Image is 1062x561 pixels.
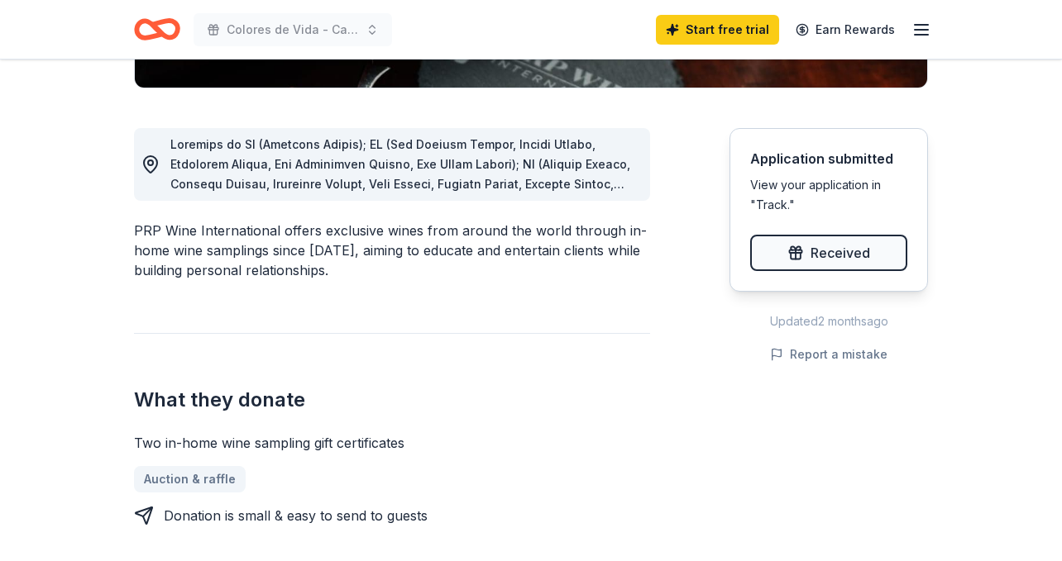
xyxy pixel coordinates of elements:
[750,175,907,215] div: View your application in "Track."
[811,242,870,264] span: Received
[134,387,650,413] h2: What they donate
[227,20,359,40] span: Colores de Vida - Casa de la Familia Gala
[786,15,905,45] a: Earn Rewards
[134,10,180,49] a: Home
[656,15,779,45] a: Start free trial
[134,221,650,280] div: PRP Wine International offers exclusive wines from around the world through in-home wine sampling...
[750,149,907,169] div: Application submitted
[750,235,907,271] button: Received
[164,506,428,525] div: Donation is small & easy to send to guests
[134,433,650,453] div: Two in-home wine sampling gift certificates
[730,311,928,331] div: Updated 2 months ago
[770,345,887,364] button: Report a mistake
[194,13,392,46] button: Colores de Vida - Casa de la Familia Gala
[134,466,246,492] a: Auction & raffle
